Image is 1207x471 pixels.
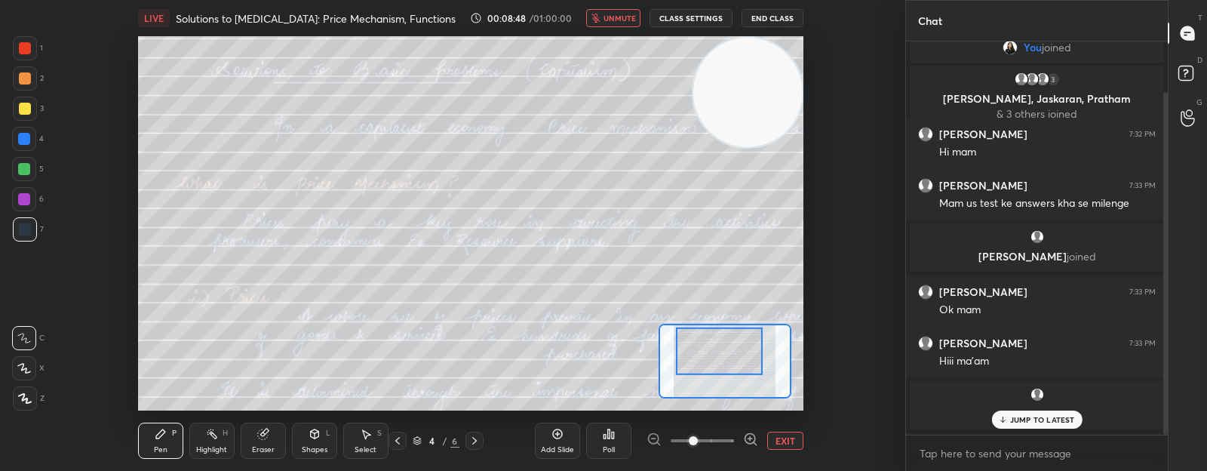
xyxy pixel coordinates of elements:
[13,97,44,121] div: 3
[586,9,640,27] button: unmute
[13,36,43,60] div: 1
[906,42,1168,435] div: grid
[742,9,803,27] button: End Class
[767,432,803,450] button: EXIT
[1045,407,1074,421] span: joined
[326,429,330,437] div: L
[906,1,954,41] p: Chat
[13,217,44,242] div: 7
[1010,415,1075,424] p: JUMP TO LATEST
[919,251,1155,263] p: [PERSON_NAME]
[12,326,45,350] div: C
[12,187,44,211] div: 6
[939,337,1027,350] h6: [PERSON_NAME]
[172,429,177,437] div: P
[541,446,574,454] div: Add Slide
[355,446,376,454] div: Select
[1129,181,1156,190] div: 7:33 PM
[919,408,1155,420] p: Mariyam
[650,9,732,27] button: CLASS SETTINGS
[1129,339,1156,348] div: 7:33 PM
[603,446,615,454] div: Poll
[13,66,44,91] div: 2
[1067,249,1096,263] span: joined
[1046,72,1061,87] div: 3
[939,128,1027,141] h6: [PERSON_NAME]
[918,285,933,300] img: default.png
[176,11,456,26] h4: Solutions to [MEDICAL_DATA]: Price Mechanism, Functions
[443,436,447,445] div: /
[1198,12,1202,23] p: T
[12,157,44,181] div: 5
[919,108,1155,120] p: & 3 others joined
[1035,72,1050,87] img: default.png
[1024,42,1042,54] span: You
[1014,72,1029,87] img: default.png
[1197,54,1202,66] p: D
[1042,42,1071,54] span: joined
[154,446,167,454] div: Pen
[12,356,45,380] div: X
[1196,97,1202,108] p: G
[1129,288,1156,297] div: 7:33 PM
[603,13,636,23] span: unmute
[377,429,382,437] div: S
[302,446,327,454] div: Shapes
[138,9,170,27] div: LIVE
[939,303,1156,318] div: Ok mam
[1003,40,1018,55] img: ac645958af6d470e9914617ce266d6ae.jpg
[918,178,933,193] img: default.png
[939,196,1156,211] div: Mam us test ke answers kha se milenge
[939,145,1156,160] div: Hi mam
[939,285,1027,299] h6: [PERSON_NAME]
[12,127,44,151] div: 4
[919,93,1155,105] p: [PERSON_NAME], Jaskaran, Pratham
[939,179,1027,192] h6: [PERSON_NAME]
[252,446,275,454] div: Eraser
[918,127,933,142] img: default.png
[1030,229,1045,245] img: default.png
[450,434,459,448] div: 6
[13,386,45,411] div: Z
[425,436,440,445] div: 4
[939,354,1156,369] div: Hiii ma'am
[1024,72,1040,87] img: default.png
[1129,130,1156,139] div: 7:32 PM
[1030,387,1045,402] img: default.png
[196,446,227,454] div: Highlight
[223,429,228,437] div: H
[918,336,933,351] img: default.png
